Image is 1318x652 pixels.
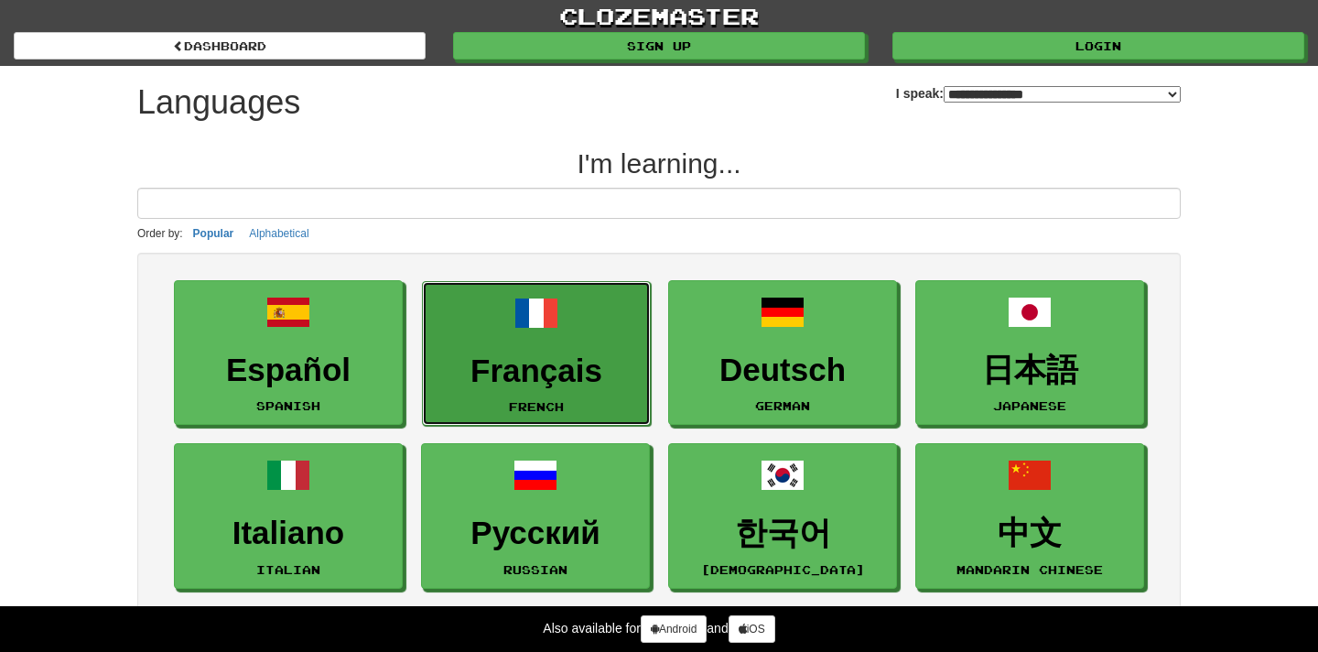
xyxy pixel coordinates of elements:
[915,443,1144,589] a: 中文Mandarin Chinese
[174,443,403,589] a: ItalianoItalian
[892,32,1304,60] a: Login
[896,84,1181,103] label: I speak:
[956,563,1103,576] small: Mandarin Chinese
[14,32,426,60] a: dashboard
[503,563,567,576] small: Russian
[915,280,1144,426] a: 日本語Japanese
[137,84,300,121] h1: Languages
[137,148,1181,179] h2: I'm learning...
[755,399,810,412] small: German
[701,563,865,576] small: [DEMOGRAPHIC_DATA]
[137,227,183,240] small: Order by:
[944,86,1181,103] select: I speak:
[188,223,240,244] button: Popular
[256,563,320,576] small: Italian
[174,280,403,426] a: EspañolSpanish
[925,353,1134,388] h3: 日本語
[421,443,650,589] a: РусскийRussian
[668,280,897,426] a: DeutschGerman
[509,400,564,413] small: French
[993,399,1066,412] small: Japanese
[432,353,641,389] h3: Français
[925,516,1134,551] h3: 中文
[678,353,887,388] h3: Deutsch
[431,516,640,551] h3: Русский
[678,516,887,551] h3: 한국어
[422,281,651,427] a: FrançaisFrench
[243,223,314,244] button: Alphabetical
[184,353,393,388] h3: Español
[184,516,393,551] h3: Italiano
[641,615,707,643] a: Android
[453,32,865,60] a: Sign up
[729,615,775,643] a: iOS
[668,443,897,589] a: 한국어[DEMOGRAPHIC_DATA]
[256,399,320,412] small: Spanish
